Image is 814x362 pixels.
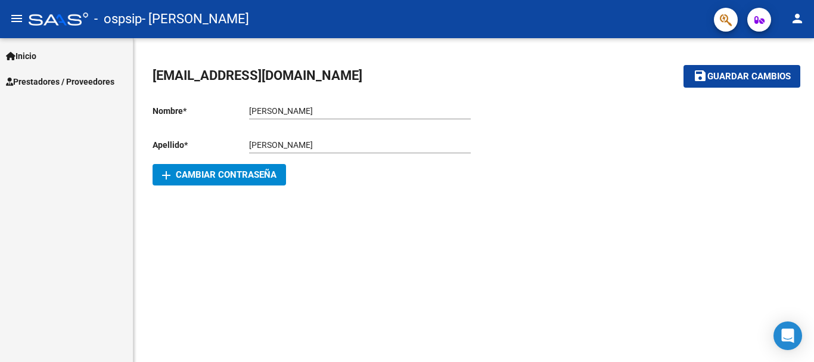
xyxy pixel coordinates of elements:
[153,68,362,83] span: [EMAIL_ADDRESS][DOMAIN_NAME]
[162,169,276,180] span: Cambiar Contraseña
[6,75,114,88] span: Prestadores / Proveedores
[10,11,24,26] mat-icon: menu
[159,168,173,182] mat-icon: add
[6,49,36,63] span: Inicio
[153,138,249,151] p: Apellido
[683,65,800,87] button: Guardar cambios
[773,321,802,350] div: Open Intercom Messenger
[153,104,249,117] p: Nombre
[94,6,142,32] span: - ospsip
[142,6,249,32] span: - [PERSON_NAME]
[693,69,707,83] mat-icon: save
[153,164,286,185] button: Cambiar Contraseña
[707,72,791,82] span: Guardar cambios
[790,11,804,26] mat-icon: person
